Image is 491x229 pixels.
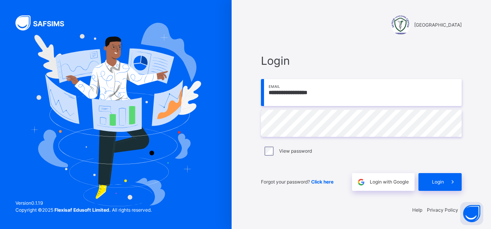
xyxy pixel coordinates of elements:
button: Open asap [460,202,483,225]
span: Login [432,178,444,185]
img: Hero Image [30,23,201,206]
img: SAFSIMS Logo [15,15,73,30]
label: View password [279,148,312,155]
img: google.396cfc9801f0270233282035f929180a.svg [357,178,366,187]
a: Click here [311,179,334,185]
span: Login with Google [370,178,409,185]
span: Login [261,52,462,69]
span: Version 0.1.19 [15,200,152,207]
span: Copyright © 2025 All rights reserved. [15,207,152,213]
span: [GEOGRAPHIC_DATA] [414,22,462,29]
a: Privacy Policy [427,207,458,213]
span: Forgot your password? [261,179,334,185]
a: Help [412,207,422,213]
strong: Flexisaf Edusoft Limited. [54,207,111,213]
